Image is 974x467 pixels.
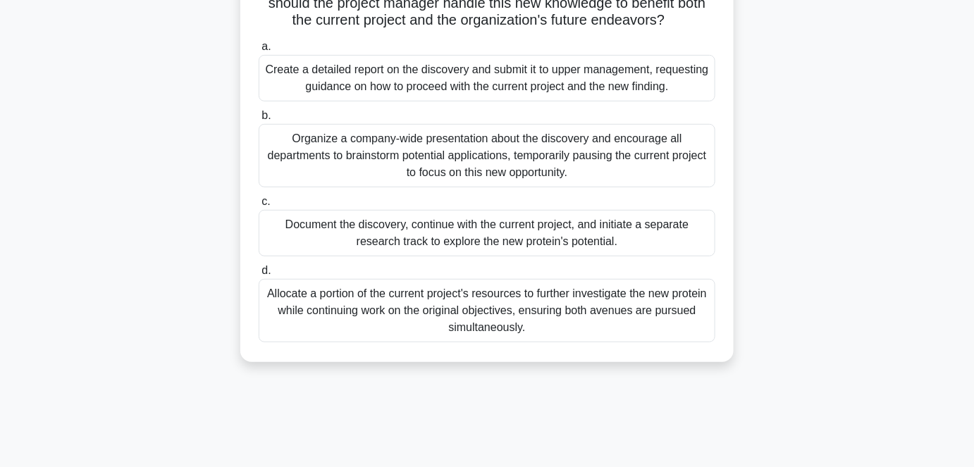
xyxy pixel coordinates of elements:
div: Organize a company-wide presentation about the discovery and encourage all departments to brainst... [259,124,715,187]
span: c. [261,195,270,207]
span: a. [261,40,271,52]
span: d. [261,264,271,276]
span: b. [261,109,271,121]
div: Allocate a portion of the current project's resources to further investigate the new protein whil... [259,279,715,342]
div: Create a detailed report on the discovery and submit it to upper management, requesting guidance ... [259,55,715,101]
div: Document the discovery, continue with the current project, and initiate a separate research track... [259,210,715,256]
